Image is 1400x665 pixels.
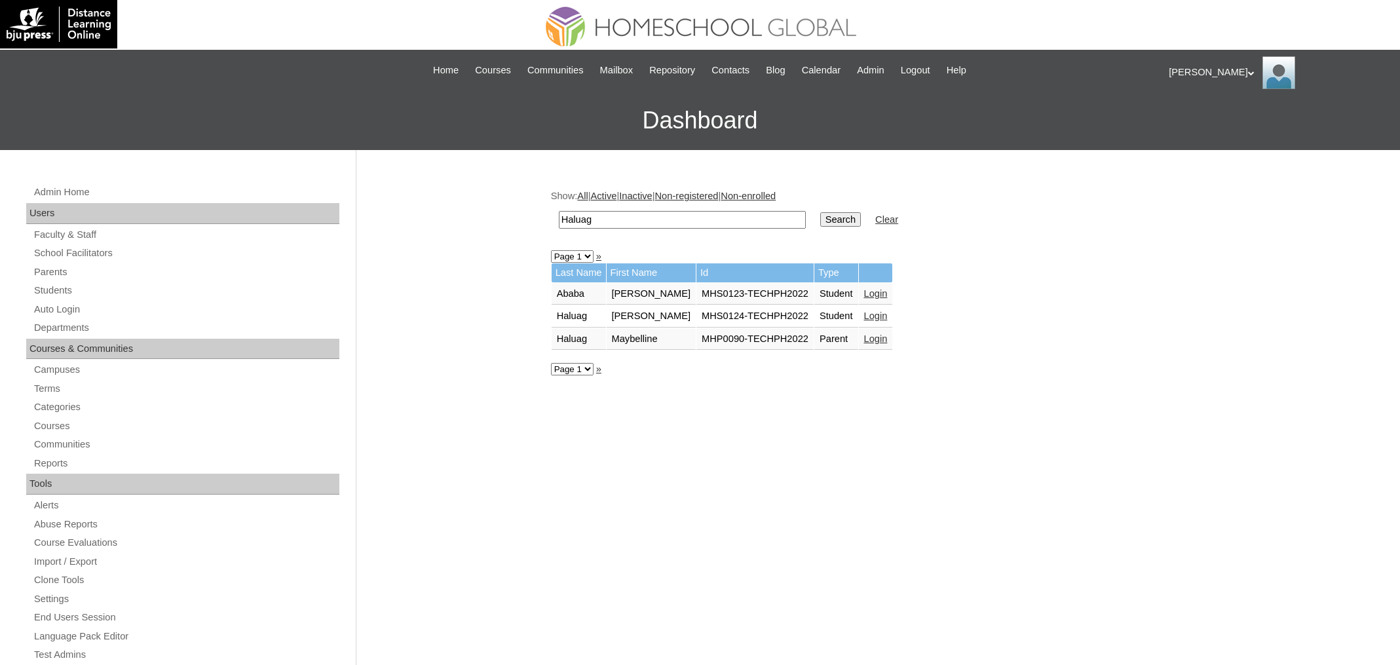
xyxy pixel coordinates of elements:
[596,364,601,374] a: »
[33,554,339,570] a: Import / Export
[33,455,339,472] a: Reports
[1262,56,1295,89] img: Ariane Ebuen
[559,211,806,229] input: Search
[649,63,695,78] span: Repository
[643,63,702,78] a: Repository
[33,227,339,243] a: Faculty & Staff
[1169,56,1387,89] div: [PERSON_NAME]
[33,320,339,336] a: Departments
[33,381,339,397] a: Terms
[552,263,606,282] td: Last Name
[577,191,588,201] a: All
[33,647,339,663] a: Test Admins
[850,63,891,78] a: Admin
[820,212,861,227] input: Search
[940,63,973,78] a: Help
[433,63,459,78] span: Home
[594,63,640,78] a: Mailbox
[7,91,1393,150] h3: Dashboard
[814,283,858,305] td: Student
[655,191,719,201] a: Non-registered
[552,328,606,351] td: Haluag
[864,288,888,299] a: Login
[33,572,339,588] a: Clone Tools
[33,399,339,415] a: Categories
[795,63,847,78] a: Calendar
[875,214,898,225] a: Clear
[607,283,696,305] td: [PERSON_NAME]
[721,191,776,201] a: Non-enrolled
[864,311,888,321] a: Login
[894,63,937,78] a: Logout
[607,263,696,282] td: First Name
[26,203,339,224] div: Users
[33,282,339,299] a: Students
[33,362,339,378] a: Campuses
[33,264,339,280] a: Parents
[33,497,339,514] a: Alerts
[814,328,858,351] td: Parent
[947,63,966,78] span: Help
[759,63,791,78] a: Blog
[864,333,888,344] a: Login
[33,184,339,200] a: Admin Home
[33,245,339,261] a: School Facilitators
[696,283,814,305] td: MHS0123-TECHPH2022
[426,63,465,78] a: Home
[33,301,339,318] a: Auto Login
[619,191,653,201] a: Inactive
[814,263,858,282] td: Type
[527,63,584,78] span: Communities
[607,305,696,328] td: [PERSON_NAME]
[33,535,339,551] a: Course Evaluations
[26,474,339,495] div: Tools
[521,63,590,78] a: Communities
[711,63,749,78] span: Contacts
[7,7,111,42] img: logo-white.png
[696,305,814,328] td: MHS0124-TECHPH2022
[475,63,511,78] span: Courses
[696,328,814,351] td: MHP0090-TECHPH2022
[33,436,339,453] a: Communities
[590,191,616,201] a: Active
[33,609,339,626] a: End Users Session
[814,305,858,328] td: Student
[26,339,339,360] div: Courses & Communities
[607,328,696,351] td: Maybelline
[766,63,785,78] span: Blog
[857,63,884,78] span: Admin
[552,283,606,305] td: Ababa
[802,63,841,78] span: Calendar
[33,516,339,533] a: Abuse Reports
[33,591,339,607] a: Settings
[596,251,601,261] a: »
[468,63,518,78] a: Courses
[33,628,339,645] a: Language Pack Editor
[901,63,930,78] span: Logout
[696,263,814,282] td: Id
[705,63,756,78] a: Contacts
[552,305,606,328] td: Haluag
[33,418,339,434] a: Courses
[600,63,634,78] span: Mailbox
[551,189,1200,236] div: Show: | | | |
